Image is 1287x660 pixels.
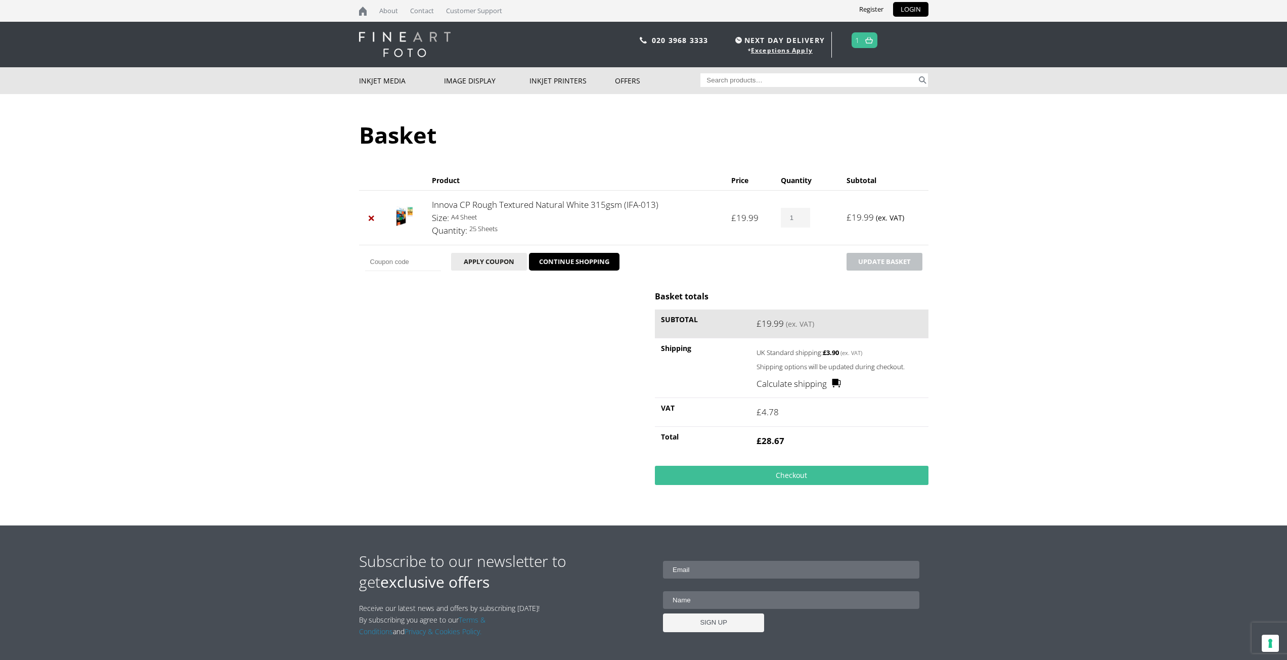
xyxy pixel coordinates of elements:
p: 25 Sheets [432,223,719,235]
a: Calculate shipping [757,377,841,390]
input: Search products… [700,73,917,87]
span: £ [823,348,826,357]
button: Apply coupon [451,253,527,271]
label: UK Standard shipping: [757,346,906,358]
span: £ [757,435,762,447]
th: Product [426,170,725,190]
p: Receive our latest news and offers by subscribing [DATE]! By subscribing you agree to our and [359,602,545,637]
a: LOGIN [893,2,928,17]
th: Price [725,170,775,190]
a: Inkjet Media [359,67,445,94]
input: Name [663,591,919,609]
span: £ [847,211,852,223]
span: £ [731,212,736,224]
dt: Quantity: [432,224,467,237]
small: (ex. VAT) [876,213,904,223]
bdi: 4.78 [757,406,779,418]
small: (ex. VAT) [786,319,814,329]
th: Subtotal [840,170,928,190]
a: Image Display [444,67,529,94]
a: 1 [855,33,860,48]
span: £ [757,406,762,418]
img: basket.svg [865,37,873,43]
button: Search [917,73,928,87]
span: NEXT DAY DELIVERY [733,34,825,46]
p: A4 Sheet [432,211,719,223]
dt: Size: [432,211,449,225]
a: Register [852,2,891,17]
input: SIGN UP [663,613,764,632]
p: Shipping options will be updated during checkout. [757,361,922,373]
h2: Subscribe to our newsletter to get [359,551,644,592]
bdi: 19.99 [847,211,874,223]
a: CONTINUE SHOPPING [529,253,619,271]
img: logo-white.svg [359,32,451,57]
a: Exceptions Apply [751,46,813,55]
th: VAT [655,398,750,426]
button: Your consent preferences for tracking technologies [1262,635,1279,652]
th: Quantity [775,170,840,190]
th: Subtotal [655,310,750,338]
bdi: 19.99 [731,212,759,224]
input: Email [663,561,919,579]
button: Update basket [847,253,922,271]
input: Coupon code [365,253,441,271]
h2: Basket totals [655,291,928,302]
a: Privacy & Cookies Policy. [405,627,481,636]
bdi: 19.99 [757,318,784,329]
a: Inkjet Printers [529,67,615,94]
img: phone.svg [640,37,647,43]
bdi: 28.67 [757,435,784,447]
img: Innova CP Rough Textured Natural White 315gsm (IFA-013) [396,206,413,226]
img: time.svg [735,37,742,43]
a: Checkout [655,466,928,485]
th: Shipping [655,338,750,398]
th: Total [655,426,750,455]
small: (ex. VAT) [840,349,862,357]
strong: exclusive offers [380,571,490,592]
h1: Basket [359,119,928,150]
input: Product quantity [781,208,810,228]
a: Offers [615,67,700,94]
a: Innova CP Rough Textured Natural White 315gsm (IFA-013) [432,199,658,210]
a: 020 3968 3333 [652,35,708,45]
span: £ [757,318,762,329]
a: Remove Innova CP Rough Textured Natural White 315gsm (IFA-013) from basket [365,211,378,225]
bdi: 3.90 [823,348,839,357]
